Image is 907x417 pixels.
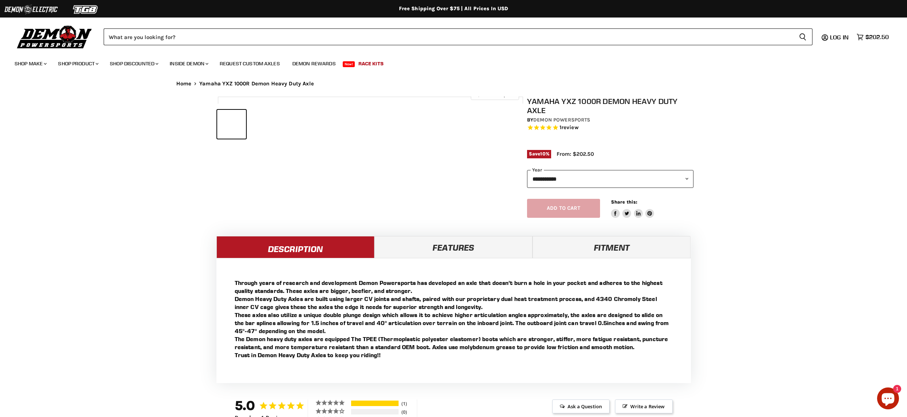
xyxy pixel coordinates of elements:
[875,387,901,411] inbox-online-store-chat: Shopify online store chat
[104,28,793,45] input: Search
[374,236,533,258] a: Features
[248,110,277,139] button: IMAGE thumbnail
[214,56,285,71] a: Request Custom Axles
[58,3,113,16] img: TGB Logo 2
[560,124,579,131] span: 1 reviews
[400,401,415,407] div: 1
[865,34,889,40] span: $202.50
[53,56,103,71] a: Shop Product
[474,92,515,97] span: Click to expand
[533,236,691,258] a: Fitment
[343,61,355,67] span: New!
[162,5,746,12] div: Free Shipping Over $75 | All Prices In USD
[561,124,579,131] span: review
[830,34,849,41] span: Log in
[527,124,693,132] span: Rated 5.0 out of 5 stars 1 reviews
[527,150,551,158] span: Save %
[557,151,594,157] span: From: $202.50
[4,3,58,16] img: Demon Electric Logo 2
[235,398,255,413] strong: 5.0
[552,399,610,413] span: Ask a Question
[615,399,672,413] span: Write a Review
[217,110,246,139] button: IMAGE thumbnail
[162,81,746,87] nav: Breadcrumbs
[104,28,812,45] form: Product
[533,117,590,123] a: Demon Powersports
[315,399,350,406] div: 5 ★
[527,97,693,115] h1: Yamaha YXZ 1000R Demon Heavy Duty Axle
[351,401,399,406] div: 100%
[287,56,341,71] a: Demon Rewards
[540,151,545,157] span: 10
[793,28,812,45] button: Search
[104,56,163,71] a: Shop Discounted
[611,199,654,218] aside: Share this:
[176,81,192,87] a: Home
[611,199,637,205] span: Share this:
[9,56,51,71] a: Shop Make
[164,56,213,71] a: Inside Demon
[351,401,399,406] div: 5-Star Ratings
[15,24,95,50] img: Demon Powersports
[353,56,389,71] a: Race Kits
[9,53,887,71] ul: Main menu
[527,116,693,124] div: by
[827,34,853,40] a: Log in
[527,170,693,188] select: year
[235,279,673,359] p: Through years of research and development Demon Powersports has developed an axle that doesn’t bu...
[199,81,314,87] span: Yamaha YXZ 1000R Demon Heavy Duty Axle
[216,236,374,258] a: Description
[853,32,892,42] a: $202.50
